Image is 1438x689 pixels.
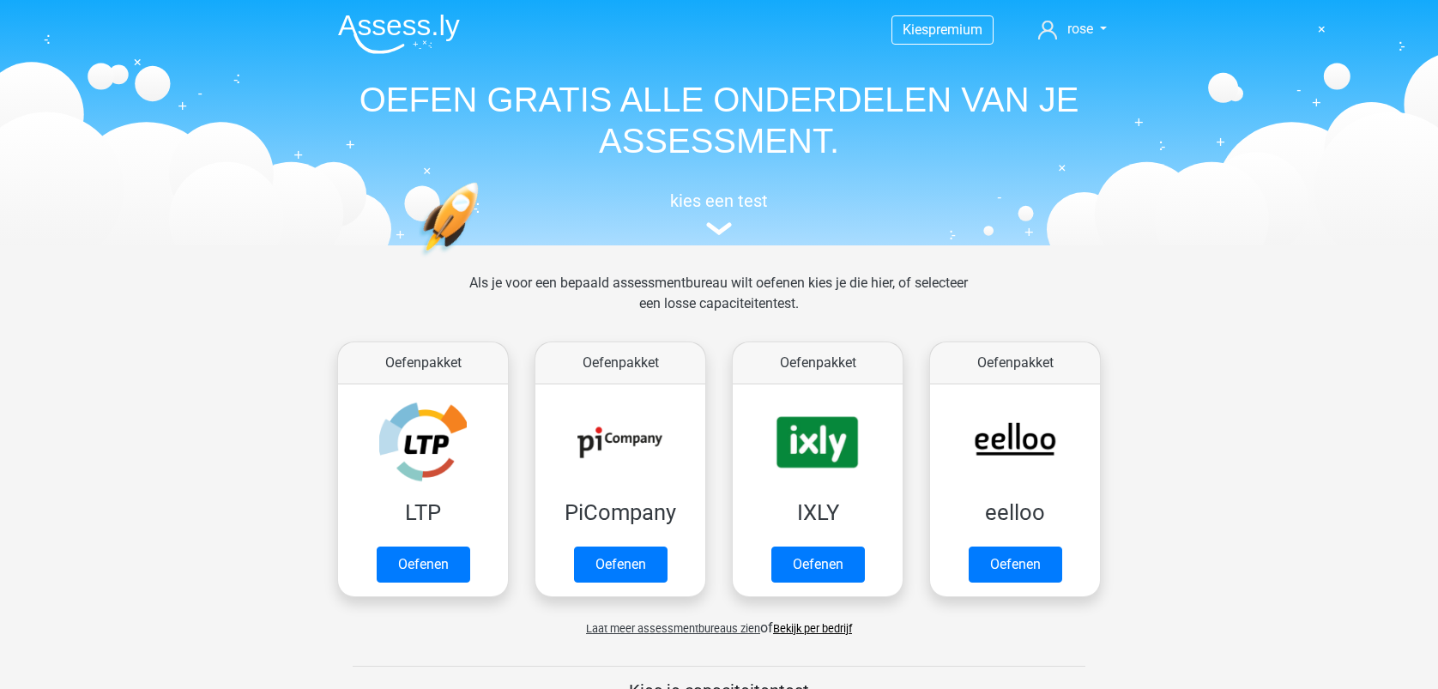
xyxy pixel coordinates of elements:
img: oefenen [419,182,545,337]
img: assessment [706,222,732,235]
a: kies een test [324,190,1114,236]
span: premium [928,21,982,38]
a: Oefenen [969,547,1062,583]
div: Als je voor een bepaald assessmentbureau wilt oefenen kies je die hier, of selecteer een losse ca... [456,273,982,335]
h5: kies een test [324,190,1114,211]
a: Oefenen [771,547,865,583]
a: rose [1031,19,1114,39]
a: Oefenen [574,547,668,583]
a: Oefenen [377,547,470,583]
img: Assessly [338,14,460,54]
h1: OEFEN GRATIS ALLE ONDERDELEN VAN JE ASSESSMENT. [324,79,1114,161]
a: Kiespremium [892,18,993,41]
span: Laat meer assessmentbureaus zien [586,622,760,635]
span: Kies [903,21,928,38]
a: Bekijk per bedrijf [773,622,852,635]
span: rose [1067,21,1093,37]
div: of [324,604,1114,638]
